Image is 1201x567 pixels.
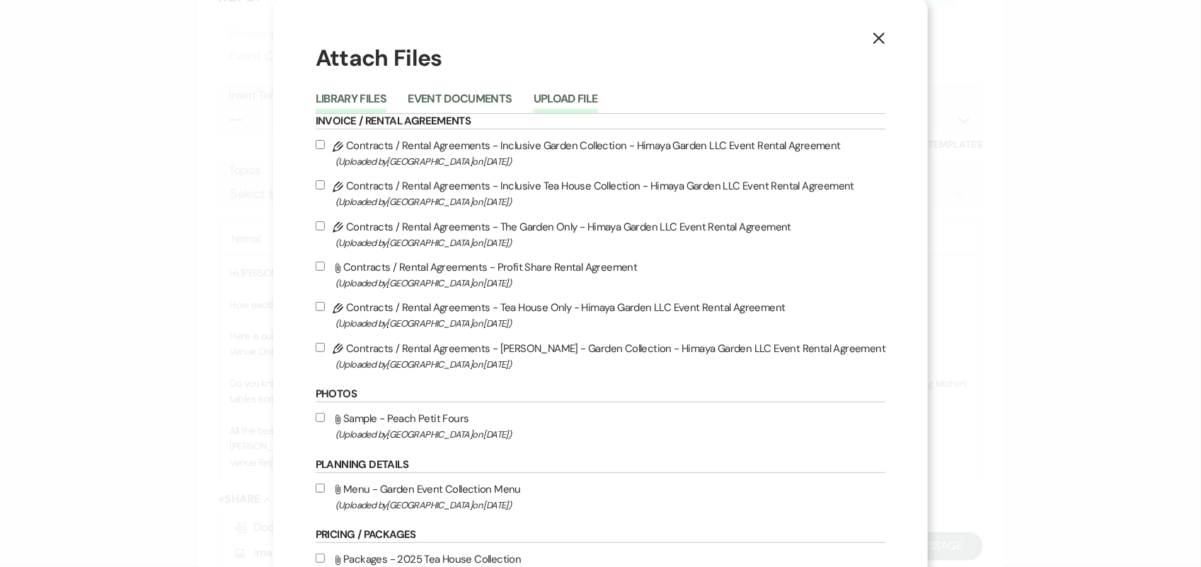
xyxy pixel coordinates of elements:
[316,302,325,311] input: Contracts / Rental Agreements - Tea House Only - Himaya Garden LLC Event Rental Agreement(Uploade...
[316,339,886,373] label: Contracts / Rental Agreements - [PERSON_NAME] - Garden Collection - Himaya Garden LLC Event Renta...
[316,480,886,513] label: Menu - Garden Event Collection Menu
[316,262,325,271] input: Contracts / Rental Agreements - Profit Share Rental Agreement(Uploaded by[GEOGRAPHIC_DATA]on [DATE])
[335,153,886,170] span: (Uploaded by [GEOGRAPHIC_DATA] on [DATE] )
[316,554,325,563] input: Packages - 2025 Tea House Collection(Uploaded by[GEOGRAPHIC_DATA]on [DATE])
[316,42,886,74] h1: Attach Files
[408,93,512,113] button: Event Documents
[316,177,886,210] label: Contracts / Rental Agreements - Inclusive Tea House Collection - Himaya Garden LLC Event Rental A...
[316,409,886,443] label: Sample - Peach Petit Fours
[335,356,886,373] span: (Uploaded by [GEOGRAPHIC_DATA] on [DATE] )
[316,527,886,543] h6: Pricing / Packages
[316,180,325,189] input: Contracts / Rental Agreements - Inclusive Tea House Collection - Himaya Garden LLC Event Rental A...
[316,387,886,402] h6: Photos
[316,93,387,113] button: Library Files
[316,140,325,149] input: Contracts / Rental Agreements - Inclusive Garden Collection - Himaya Garden LLC Event Rental Agre...
[316,136,886,170] label: Contracts / Rental Agreements - Inclusive Garden Collection - Himaya Garden LLC Event Rental Agre...
[316,343,325,352] input: Contracts / Rental Agreements - [PERSON_NAME] - Garden Collection - Himaya Garden LLC Event Renta...
[335,194,886,210] span: (Uploaded by [GEOGRAPHIC_DATA] on [DATE] )
[316,114,886,129] h6: Invoice / Rental Agreements
[534,93,598,113] button: Upload File
[316,298,886,332] label: Contracts / Rental Agreements - Tea House Only - Himaya Garden LLC Event Rental Agreement
[335,426,886,443] span: (Uploaded by [GEOGRAPHIC_DATA] on [DATE] )
[335,275,886,291] span: (Uploaded by [GEOGRAPHIC_DATA] on [DATE] )
[335,315,886,332] span: (Uploaded by [GEOGRAPHIC_DATA] on [DATE] )
[316,258,886,291] label: Contracts / Rental Agreements - Profit Share Rental Agreement
[316,221,325,230] input: Contracts / Rental Agreements - The Garden Only - Himaya Garden LLC Event Rental Agreement(Upload...
[316,413,325,422] input: Sample - Peach Petit Fours(Uploaded by[GEOGRAPHIC_DATA]on [DATE])
[316,457,886,473] h6: Planning Details
[316,484,325,493] input: Menu - Garden Event Collection Menu(Uploaded by[GEOGRAPHIC_DATA]on [DATE])
[316,218,886,251] label: Contracts / Rental Agreements - The Garden Only - Himaya Garden LLC Event Rental Agreement
[335,497,886,513] span: (Uploaded by [GEOGRAPHIC_DATA] on [DATE] )
[335,235,886,251] span: (Uploaded by [GEOGRAPHIC_DATA] on [DATE] )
